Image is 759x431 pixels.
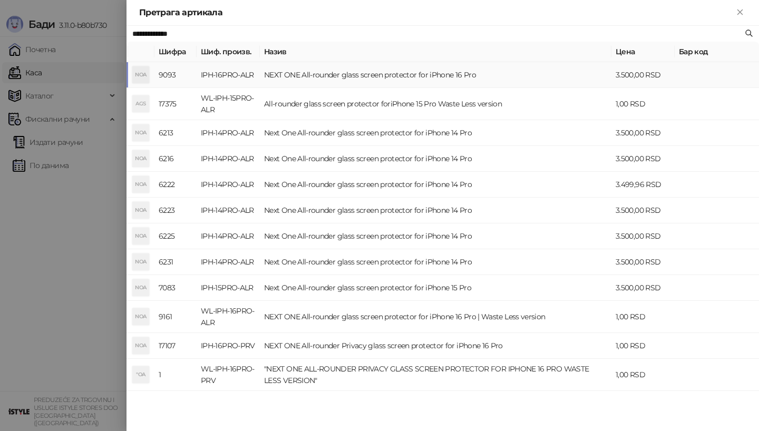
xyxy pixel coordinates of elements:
td: 9093 [154,62,197,88]
td: 6213 [154,120,197,146]
div: Претрага артикала [139,6,734,19]
td: IPH-14PRO-ALR [197,223,260,249]
td: IPH-16PRO-ALR [197,62,260,88]
td: 6225 [154,223,197,249]
td: 17107 [154,333,197,359]
td: 6222 [154,172,197,198]
td: IPH-14PRO-ALR [197,249,260,275]
td: "NEXT ONE ALL-ROUNDER PRIVACY GLASS SCREEN PROTECTOR FOR IPHONE 16 PRO WASTE LESS VERSION" [260,359,611,391]
div: NOA [132,124,149,141]
div: NOA [132,66,149,83]
div: NOA [132,337,149,354]
td: Next One All-rounder glass screen protector for iPhone 14 Pro [260,249,611,275]
td: 3.500,00 RSD [611,198,675,223]
div: NOA [132,176,149,193]
button: Close [734,6,746,19]
div: NOA [132,253,149,270]
div: NOA [132,308,149,325]
div: AGS [132,95,149,112]
td: 6223 [154,198,197,223]
td: 3.500,00 RSD [611,249,675,275]
div: NOA [132,150,149,167]
td: IPH-14PRO-ALR [197,146,260,172]
td: 6216 [154,146,197,172]
td: IPH-14PRO-ALR [197,198,260,223]
td: Next One All-rounder glass screen protector for iPhone 14 Pro [260,120,611,146]
div: "OA [132,366,149,383]
td: 1,00 RSD [611,333,675,359]
td: 3.500,00 RSD [611,62,675,88]
td: IPH-14PRO-ALR [197,172,260,198]
td: NEXT ONE All-rounder Privacy glass screen protector for iPhone 16 Pro [260,333,611,359]
td: IPH-14PRO-ALR [197,120,260,146]
td: Next One All-rounder glass screen protector for iPhone 14 Pro [260,146,611,172]
td: 3.500,00 RSD [611,223,675,249]
th: Шиф. произв. [197,42,260,62]
div: NOA [132,228,149,244]
td: 3.500,00 RSD [611,146,675,172]
td: Next One All-rounder glass screen protector for iPhone 14 Pro [260,172,611,198]
td: 3.500,00 RSD [611,120,675,146]
td: WL-IPH-16PRO-PRV [197,359,260,391]
div: NOA [132,279,149,296]
td: WL-IPH-15PRO-ALR [197,88,260,120]
td: IPH-15PRO-ALR [197,275,260,301]
td: 1,00 RSD [611,301,675,333]
td: 1 [154,359,197,391]
th: Цена [611,42,675,62]
td: All-rounder glass screen protector foriPhone 15 Pro Waste Less version [260,88,611,120]
td: IPH-16PRO-PRV [197,333,260,359]
td: Next One All-rounder glass screen protector for iPhone 15 Pro [260,275,611,301]
td: 9161 [154,301,197,333]
td: NEXT ONE All-rounder glass screen protector for iPhone 16 Pro [260,62,611,88]
td: 3.499,96 RSD [611,172,675,198]
th: Шифра [154,42,197,62]
th: Назив [260,42,611,62]
td: 17375 [154,88,197,120]
td: 3.500,00 RSD [611,275,675,301]
th: Бар код [675,42,759,62]
td: 6231 [154,249,197,275]
td: Next One All-rounder glass screen protector for iPhone 14 Pro [260,198,611,223]
td: Next One All-rounder glass screen protector for iPhone 14 Pro [260,223,611,249]
td: 1,00 RSD [611,359,675,391]
td: NEXT ONE All-rounder glass screen protector for iPhone 16 Pro | Waste Less version [260,301,611,333]
td: 1,00 RSD [611,88,675,120]
td: WL-IPH-16PRO- ALR [197,301,260,333]
div: NOA [132,202,149,219]
td: 7083 [154,275,197,301]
